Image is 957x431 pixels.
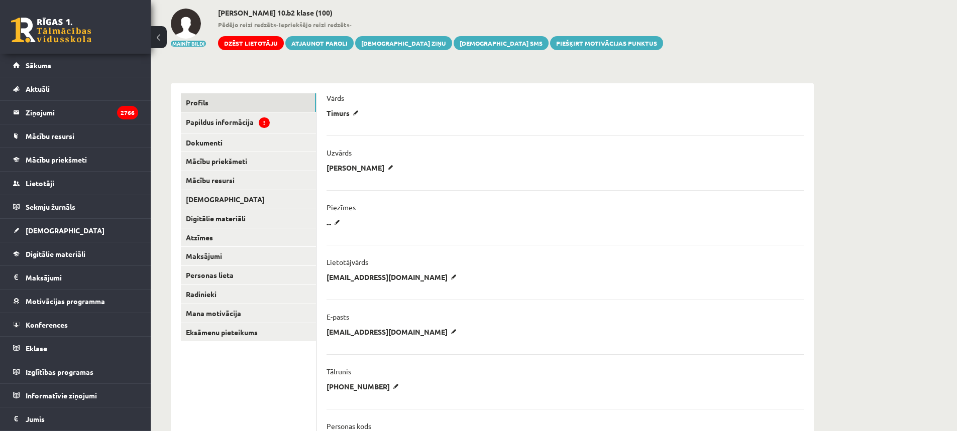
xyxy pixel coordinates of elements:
span: Sekmju žurnāls [26,202,75,211]
a: Mācību resursi [13,124,138,148]
p: Tālrunis [327,367,351,376]
a: Radinieki [181,285,316,304]
b: Iepriekšējo reizi redzēts [279,21,350,29]
p: [EMAIL_ADDRESS][DOMAIN_NAME] [327,272,460,281]
span: Sākums [26,61,51,70]
a: Mācību resursi [181,171,316,190]
span: Konferences [26,320,68,329]
span: Mācību priekšmeti [26,155,87,164]
a: Maksājumi [181,247,316,265]
span: Lietotāji [26,179,54,188]
p: Piezīmes [327,203,356,212]
a: Motivācijas programma [13,290,138,313]
span: - - [218,20,663,29]
a: Mācību priekšmeti [13,148,138,171]
img: Timurs Sidorovs [171,9,201,39]
a: Jumis [13,407,138,430]
p: Personas kods [327,421,371,430]
p: Uzvārds [327,148,352,157]
span: ! [259,117,270,128]
span: Aktuāli [26,84,50,93]
p: E-pasts [327,312,349,321]
p: [EMAIL_ADDRESS][DOMAIN_NAME] [327,327,460,336]
p: Vārds [327,93,344,102]
p: ... [327,218,344,227]
span: Izglītības programas [26,367,93,376]
p: Lietotājvārds [327,257,368,266]
span: [DEMOGRAPHIC_DATA] [26,226,104,235]
a: Atjaunot paroli [285,36,354,50]
a: Konferences [13,313,138,336]
a: Informatīvie ziņojumi [13,384,138,407]
a: Rīgas 1. Tālmācības vidusskola [11,18,91,43]
button: Mainīt bildi [171,41,206,47]
h2: [PERSON_NAME] 10.b2 klase (100) [218,9,663,17]
a: [DEMOGRAPHIC_DATA] ziņu [355,36,452,50]
span: Jumis [26,414,45,423]
a: Personas lieta [181,266,316,284]
a: [DEMOGRAPHIC_DATA] [13,219,138,242]
a: Ziņojumi2766 [13,101,138,124]
a: Atzīmes [181,228,316,247]
a: Sākums [13,54,138,77]
a: [DEMOGRAPHIC_DATA] [181,190,316,209]
p: Timurs [327,108,362,117]
a: Eklase [13,337,138,360]
a: Profils [181,93,316,112]
a: Dokumenti [181,133,316,152]
a: Sekmju žurnāls [13,195,138,218]
legend: Maksājumi [26,266,138,289]
span: Eklase [26,344,47,353]
a: Eksāmenu pieteikums [181,323,316,342]
span: Mācību resursi [26,131,74,140]
a: Aktuāli [13,77,138,100]
i: 2766 [117,106,138,119]
span: Motivācijas programma [26,297,105,306]
a: Maksājumi [13,266,138,289]
a: Mana motivācija [181,304,316,323]
b: Pēdējo reizi redzēts [218,21,276,29]
a: Piešķirt motivācijas punktus [550,36,663,50]
a: Digitālie materiāli [181,209,316,228]
p: [PERSON_NAME] [327,163,397,172]
a: [DEMOGRAPHIC_DATA] SMS [454,36,549,50]
a: Dzēst lietotāju [218,36,284,50]
a: Mācību priekšmeti [181,152,316,171]
a: Lietotāji [13,172,138,195]
legend: Ziņojumi [26,101,138,124]
a: Digitālie materiāli [13,242,138,265]
p: [PHONE_NUMBER] [327,382,402,391]
a: Papildus informācija! [181,112,316,133]
a: Izglītības programas [13,360,138,383]
span: Digitālie materiāli [26,249,85,258]
span: Informatīvie ziņojumi [26,391,97,400]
